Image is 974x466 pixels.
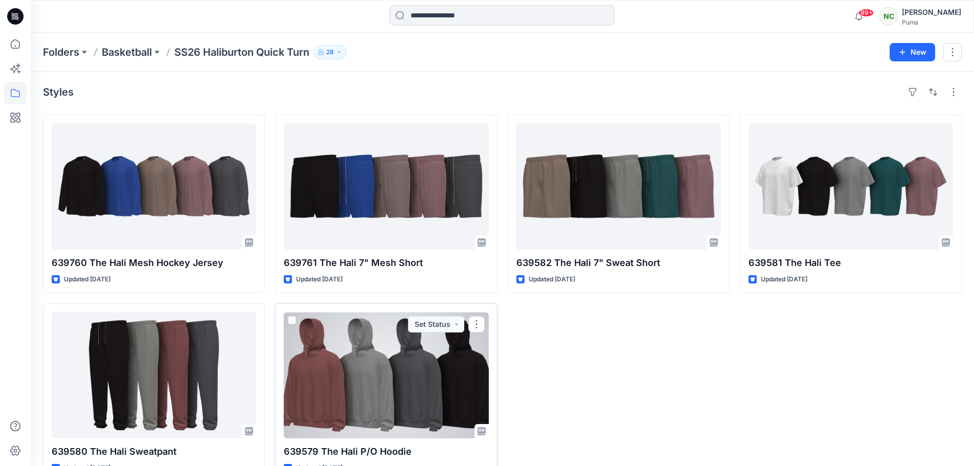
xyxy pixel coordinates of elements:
[52,123,256,250] a: 639760 The Hali Mesh Hockey Jersey
[902,18,961,26] div: Puma
[284,312,488,438] a: 639579 The Hali P/O Hoodie
[43,45,79,59] a: Folders
[284,445,488,459] p: 639579 The Hali P/O Hoodie
[52,445,256,459] p: 639580 The Hali Sweatpant
[52,312,256,438] a: 639580 The Hali Sweatpant
[174,45,309,59] p: SS26 Haliburton Quick Turn
[64,274,110,285] p: Updated [DATE]
[284,256,488,270] p: 639761 The Hali 7" Mesh Short
[284,123,488,250] a: 639761 The Hali 7" Mesh Short
[879,7,898,26] div: NC
[516,256,721,270] p: 639582 The Hali 7" Sweat Short
[43,86,74,98] h4: Styles
[313,45,347,59] button: 28
[858,9,874,17] span: 99+
[761,274,807,285] p: Updated [DATE]
[749,123,953,250] a: 639581 The Hali Tee
[516,123,721,250] a: 639582 The Hali 7" Sweat Short
[102,45,152,59] a: Basketball
[890,43,935,61] button: New
[749,256,953,270] p: 639581 The Hali Tee
[902,6,961,18] div: [PERSON_NAME]
[52,256,256,270] p: 639760 The Hali Mesh Hockey Jersey
[326,47,334,58] p: 28
[296,274,343,285] p: Updated [DATE]
[529,274,575,285] p: Updated [DATE]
